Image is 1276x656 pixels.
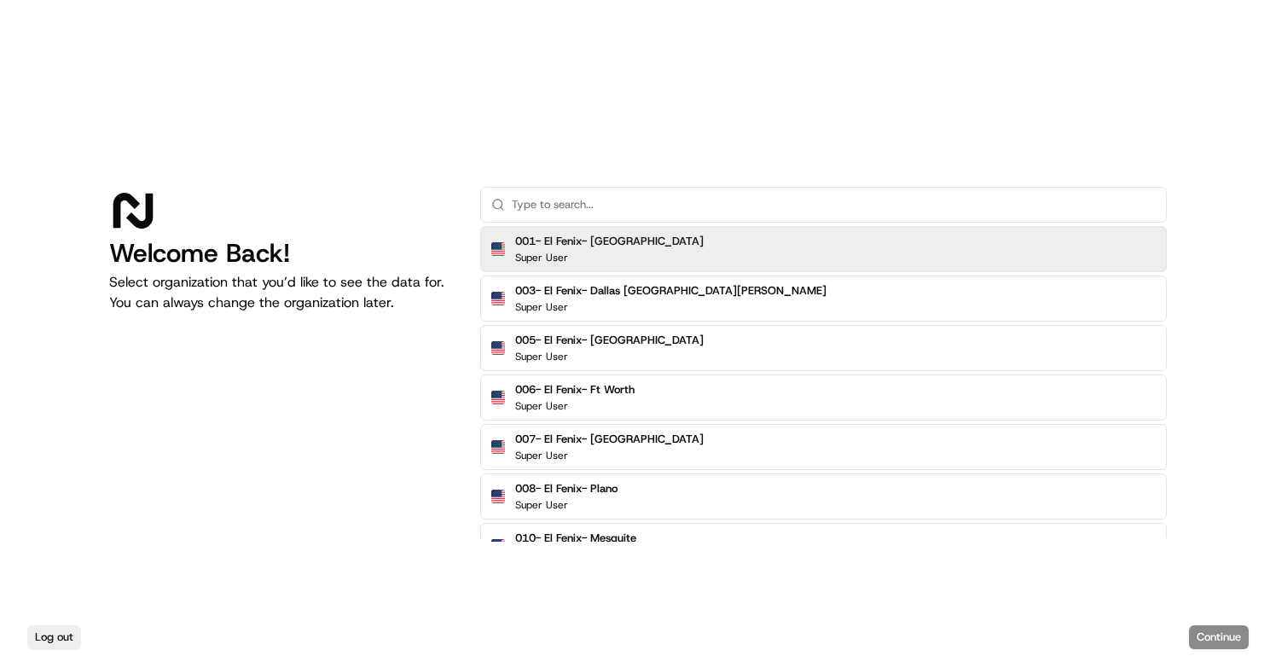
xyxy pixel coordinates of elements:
img: Flag of us [491,391,505,404]
p: Super User [515,300,568,314]
p: Super User [515,399,568,413]
p: Super User [515,251,568,264]
input: Type to search... [512,188,1156,222]
p: Super User [515,350,568,363]
p: Super User [515,449,568,462]
h2: 003- El Fenix- Dallas [GEOGRAPHIC_DATA][PERSON_NAME] [515,283,826,299]
p: Select organization that you’d like to see the data for. You can always change the organization l... [109,272,453,313]
p: Super User [515,498,568,512]
h2: 001- El Fenix- [GEOGRAPHIC_DATA] [515,234,704,249]
button: Log out [27,625,81,649]
img: Flag of us [491,292,505,305]
img: Flag of us [491,490,505,503]
h1: Welcome Back! [109,238,453,269]
h2: 007- El Fenix- [GEOGRAPHIC_DATA] [515,432,704,447]
img: Flag of us [491,440,505,454]
h2: 005- El Fenix- [GEOGRAPHIC_DATA] [515,333,704,348]
img: Flag of us [491,539,505,553]
h2: 008- El Fenix- Plano [515,481,618,496]
h2: 006- El Fenix- Ft Worth [515,382,635,398]
img: Flag of us [491,341,505,355]
h2: 010- El Fenix- Mesquite [515,531,636,546]
img: Flag of us [491,242,505,256]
